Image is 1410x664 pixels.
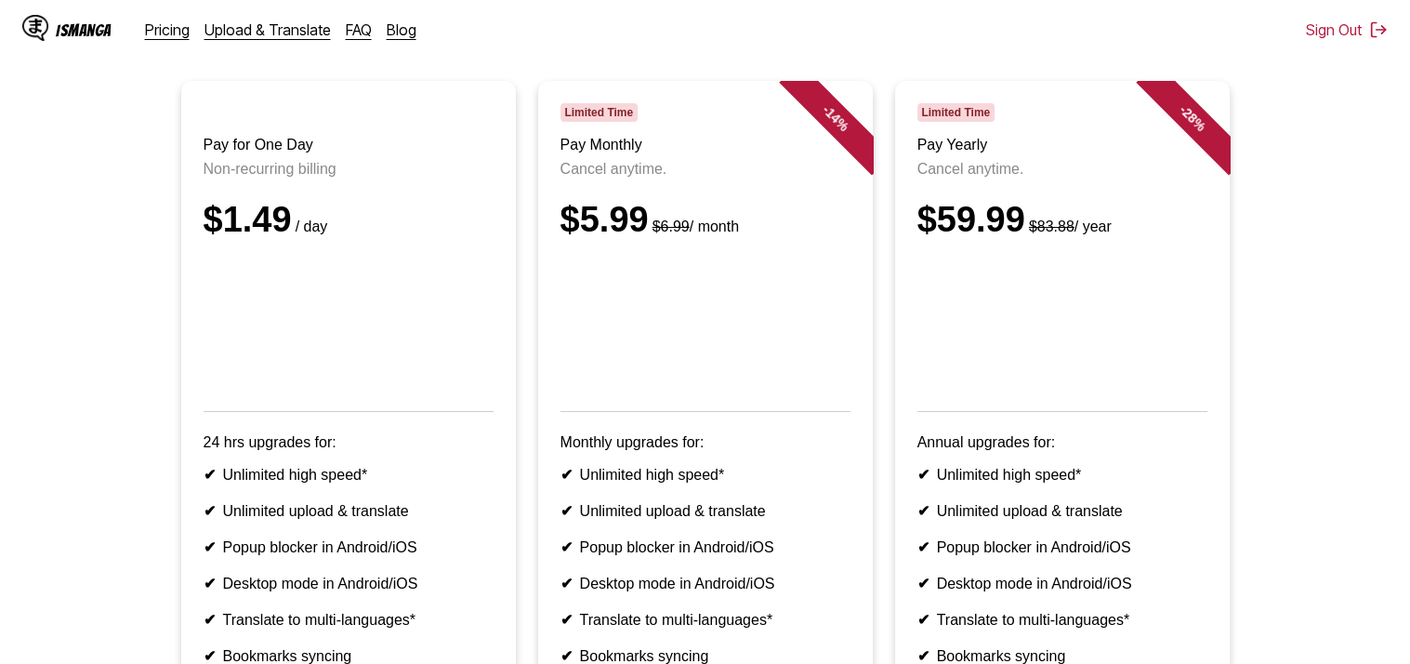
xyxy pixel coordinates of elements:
[560,576,573,591] b: ✔
[652,219,690,234] s: $6.99
[560,434,850,451] p: Monthly upgrades for:
[204,262,494,385] iframe: PayPal
[560,137,850,153] h3: Pay Monthly
[917,467,929,483] b: ✔
[917,200,1207,240] div: $59.99
[917,103,995,122] span: Limited Time
[204,467,216,483] b: ✔
[22,15,145,45] a: IsManga LogoIsManga
[1025,219,1112,234] small: / year
[204,20,331,39] a: Upload & Translate
[917,575,1207,592] li: Desktop mode in Android/iOS
[560,538,850,556] li: Popup blocker in Android/iOS
[204,502,494,520] li: Unlimited upload & translate
[560,103,638,122] span: Limited Time
[917,611,1207,629] li: Translate to multi-languages*
[204,466,494,484] li: Unlimited high speed*
[560,611,850,629] li: Translate to multi-languages*
[204,539,216,555] b: ✔
[560,503,573,519] b: ✔
[560,502,850,520] li: Unlimited upload & translate
[56,21,112,39] div: IsManga
[145,20,190,39] a: Pricing
[560,575,850,592] li: Desktop mode in Android/iOS
[204,137,494,153] h3: Pay for One Day
[204,648,216,664] b: ✔
[560,161,850,178] p: Cancel anytime.
[560,467,573,483] b: ✔
[204,200,494,240] div: $1.49
[917,466,1207,484] li: Unlimited high speed*
[204,576,216,591] b: ✔
[1306,20,1388,39] button: Sign Out
[917,538,1207,556] li: Popup blocker in Android/iOS
[560,539,573,555] b: ✔
[204,575,494,592] li: Desktop mode in Android/iOS
[917,612,929,628] b: ✔
[649,219,739,234] small: / month
[917,161,1207,178] p: Cancel anytime.
[204,503,216,519] b: ✔
[204,612,216,628] b: ✔
[917,576,929,591] b: ✔
[917,502,1207,520] li: Unlimited upload & translate
[204,538,494,556] li: Popup blocker in Android/iOS
[917,262,1207,385] iframe: PayPal
[779,62,890,174] div: - 14 %
[917,434,1207,451] p: Annual upgrades for:
[1029,219,1074,234] s: $83.88
[560,262,850,385] iframe: PayPal
[22,15,48,41] img: IsManga Logo
[1136,62,1247,174] div: - 28 %
[1369,20,1388,39] img: Sign out
[917,539,929,555] b: ✔
[917,648,929,664] b: ✔
[346,20,372,39] a: FAQ
[917,503,929,519] b: ✔
[204,434,494,451] p: 24 hrs upgrades for:
[560,466,850,484] li: Unlimited high speed*
[204,161,494,178] p: Non-recurring billing
[387,20,416,39] a: Blog
[560,612,573,628] b: ✔
[292,219,328,234] small: / day
[204,611,494,629] li: Translate to multi-languages*
[917,137,1207,153] h3: Pay Yearly
[560,200,850,240] div: $5.99
[560,648,573,664] b: ✔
